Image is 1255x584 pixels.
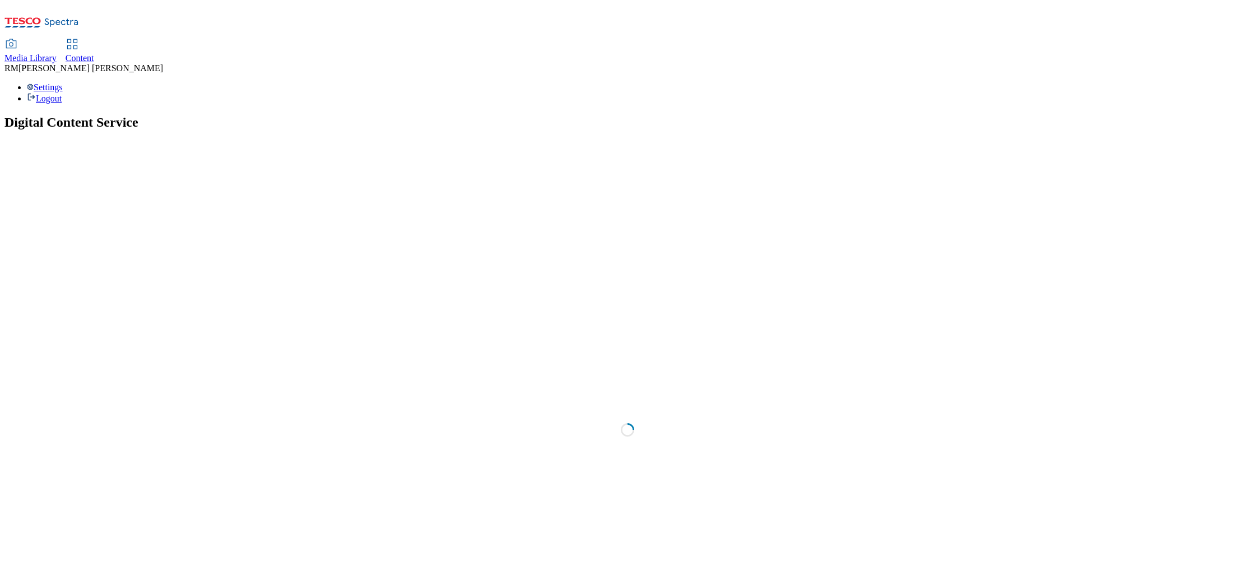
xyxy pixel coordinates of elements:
a: Logout [27,94,62,103]
span: RM [4,63,18,73]
a: Media Library [4,40,57,63]
a: Settings [27,82,63,92]
h1: Digital Content Service [4,115,1251,130]
span: Media Library [4,53,57,63]
span: Content [66,53,94,63]
span: [PERSON_NAME] [PERSON_NAME] [18,63,163,73]
a: Content [66,40,94,63]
